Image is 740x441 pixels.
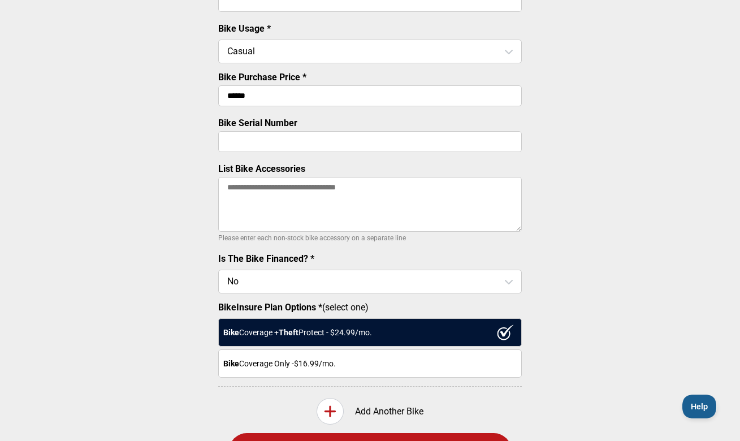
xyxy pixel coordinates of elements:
[497,325,514,340] img: ux1sgP1Haf775SAghJI38DyDlYP+32lKFAAAAAElFTkSuQmCC
[223,359,239,368] strong: Bike
[279,328,298,337] strong: Theft
[218,72,306,83] label: Bike Purchase Price *
[218,23,271,34] label: Bike Usage *
[682,395,717,418] iframe: Toggle Customer Support
[218,302,322,313] strong: BikeInsure Plan Options *
[218,253,314,264] label: Is The Bike Financed? *
[218,163,305,174] label: List Bike Accessories
[218,318,522,347] div: Coverage + Protect - $ 24.99 /mo.
[218,398,522,425] div: Add Another Bike
[218,231,522,245] p: Please enter each non-stock bike accessory on a separate line
[218,302,522,313] label: (select one)
[218,349,522,378] div: Coverage Only - $16.99 /mo.
[223,328,239,337] strong: Bike
[218,118,297,128] label: Bike Serial Number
